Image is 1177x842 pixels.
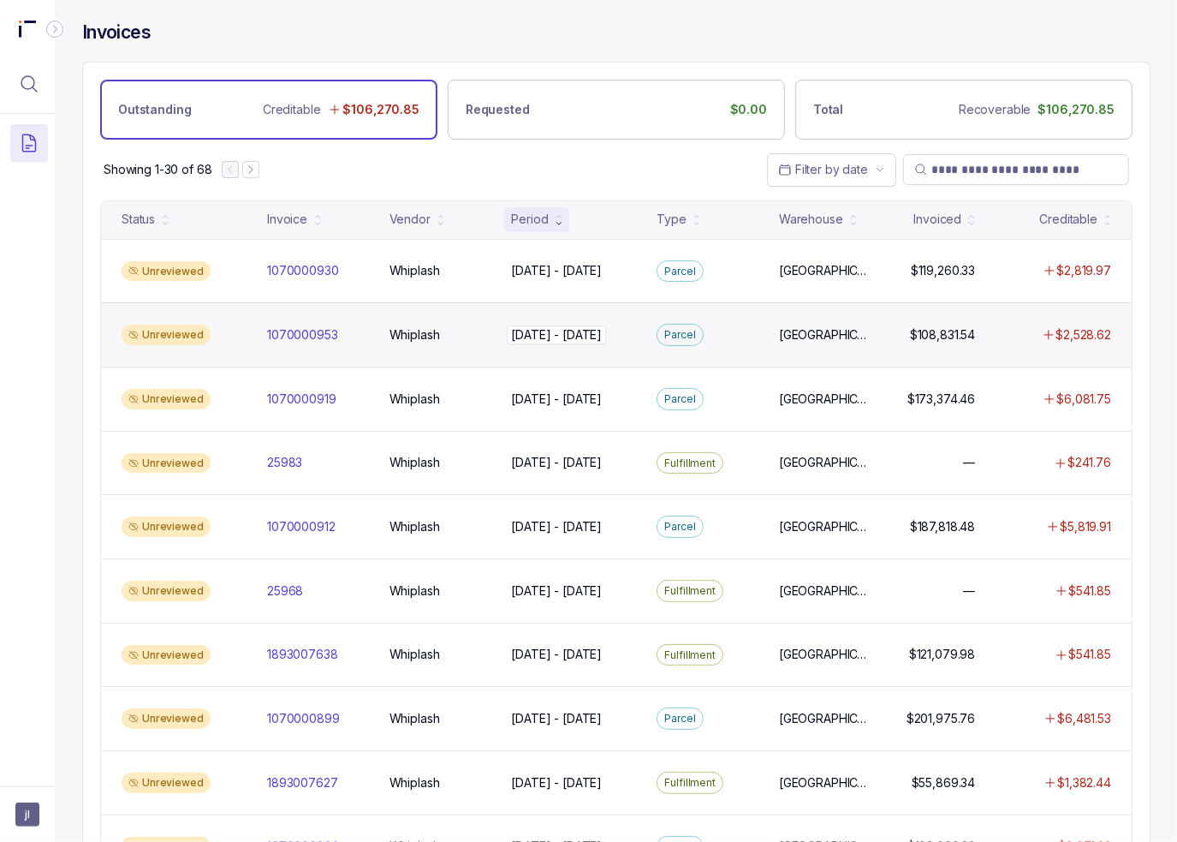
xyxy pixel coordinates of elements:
p: [DATE] - [DATE] [511,646,602,663]
p: Fulfillment [664,647,716,664]
div: Unreviewed [122,773,211,793]
div: Period [511,211,548,228]
p: $2,528.62 [1055,326,1111,343]
div: Invoice [267,211,307,228]
p: Whiplash [389,262,440,279]
div: Unreviewed [122,708,211,729]
p: $55,869.34 [912,774,976,791]
p: 25983 [267,454,302,471]
p: Whiplash [389,454,440,471]
p: — [963,582,975,600]
p: Showing 1-30 of 68 [104,161,211,178]
div: Creditable [1039,211,1097,228]
p: Parcel [664,326,695,343]
p: [DATE] - [DATE] [511,582,602,600]
div: Unreviewed [122,261,211,282]
p: Parcel [664,263,695,280]
p: $106,270.85 [1038,101,1115,118]
div: Unreviewed [122,581,211,601]
p: $1,382.44 [1057,774,1111,791]
p: [DATE] - [DATE] [507,325,606,344]
p: 1070000919 [267,391,336,408]
div: Collapse Icon [45,19,65,39]
p: [GEOGRAPHIC_DATA] [779,326,867,343]
p: Whiplash [389,646,440,663]
p: [GEOGRAPHIC_DATA] [779,262,867,279]
p: $187,818.48 [910,518,975,535]
h4: Invoices [82,21,151,45]
div: Unreviewed [122,389,211,409]
p: [DATE] - [DATE] [511,391,602,408]
p: [DATE] - [DATE] [511,518,602,535]
p: Whiplash [389,710,440,727]
p: 1893007638 [267,646,338,663]
p: 1070000899 [267,710,340,727]
button: Next Page [242,161,259,178]
p: Fulfillment [664,455,716,472]
p: Whiplash [389,518,440,535]
div: Invoiced [913,211,961,228]
p: [GEOGRAPHIC_DATA] [779,454,867,471]
p: Fulfillment [664,582,716,600]
p: 1070000930 [267,262,339,279]
p: [GEOGRAPHIC_DATA] [779,391,867,408]
p: [GEOGRAPHIC_DATA] [779,646,867,663]
p: [GEOGRAPHIC_DATA] [779,774,867,791]
p: $119,260.33 [911,262,975,279]
p: [DATE] - [DATE] [511,710,602,727]
div: Unreviewed [122,645,211,666]
p: $6,481.53 [1057,710,1111,727]
p: Total [813,101,843,118]
p: $2,819.97 [1056,262,1111,279]
div: Type [657,211,686,228]
p: 1893007627 [267,774,338,791]
div: Unreviewed [122,517,211,537]
p: [GEOGRAPHIC_DATA] [779,582,867,600]
button: Date Range Picker [767,153,896,186]
div: Remaining page entries [104,161,211,178]
p: Fulfillment [664,774,716,791]
p: [DATE] - [DATE] [511,774,602,791]
p: $541.85 [1068,582,1111,600]
div: Status [122,211,155,228]
p: Parcel [664,518,695,535]
p: Parcel [664,710,695,727]
p: Whiplash [389,391,440,408]
search: Date Range Picker [778,161,868,178]
div: Unreviewed [122,325,211,345]
p: Requested [466,101,530,118]
p: Creditable [263,101,321,118]
p: Parcel [664,391,695,408]
p: $5,819.91 [1060,518,1111,535]
p: 1070000953 [267,326,338,343]
p: $108,831.54 [910,326,975,343]
p: [DATE] - [DATE] [511,454,602,471]
span: Filter by date [795,162,868,176]
p: Whiplash [389,774,440,791]
p: $201,975.76 [907,710,975,727]
p: Outstanding [118,101,191,118]
p: $121,079.98 [909,646,975,663]
p: $541.85 [1068,646,1111,663]
button: Menu Icon Button MagnifyingGlassIcon [10,65,48,103]
p: Whiplash [389,582,440,600]
p: $6,081.75 [1056,391,1111,408]
div: Warehouse [779,211,843,228]
p: 25968 [267,582,303,600]
p: [GEOGRAPHIC_DATA] [779,710,867,727]
p: $106,270.85 [343,101,419,118]
div: Vendor [389,211,431,228]
p: [GEOGRAPHIC_DATA] [779,518,867,535]
p: Whiplash [389,326,440,343]
p: $241.76 [1067,454,1111,471]
p: [DATE] - [DATE] [511,262,602,279]
p: $173,374.46 [907,391,975,408]
button: Menu Icon Button DocumentTextIcon [10,124,48,162]
button: User initials [15,803,39,827]
p: Recoverable [959,101,1031,118]
div: Unreviewed [122,453,211,474]
p: — [963,454,975,471]
p: 1070000912 [267,518,336,535]
p: $0.00 [730,101,767,118]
